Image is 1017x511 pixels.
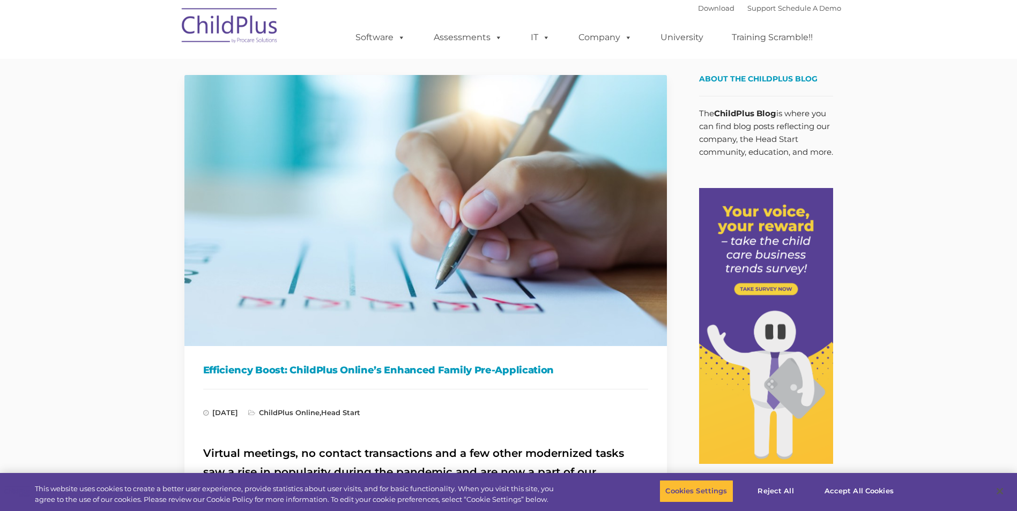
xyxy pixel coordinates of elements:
a: University [650,27,714,48]
a: ChildPlus Online [259,408,320,417]
a: Download [698,4,734,12]
a: Support [747,4,776,12]
button: Reject All [743,480,810,502]
strong: ChildPlus Blog [714,108,776,118]
span: , [248,408,360,417]
div: This website uses cookies to create a better user experience, provide statistics about user visit... [35,484,559,505]
button: Close [988,479,1012,503]
img: ChildPlus by Procare Solutions [176,1,284,54]
a: IT [520,27,561,48]
button: Cookies Settings [659,480,733,502]
a: Head Start [321,408,360,417]
a: Company [568,27,643,48]
img: Efficiency Boost: ChildPlus Online's Enhanced Family Pre-Application Process - Streamlining Appli... [184,75,667,346]
h1: Efficiency Boost: ChildPlus Online’s Enhanced Family Pre-Application [203,362,648,378]
p: The is where you can find blog posts reflecting our company, the Head Start community, education,... [699,107,833,159]
span: About the ChildPlus Blog [699,74,818,84]
a: Software [345,27,416,48]
button: Accept All Cookies [819,480,900,502]
a: Training Scramble!! [721,27,823,48]
a: Assessments [423,27,513,48]
a: Schedule A Demo [778,4,841,12]
font: | [698,4,841,12]
span: [DATE] [203,408,238,417]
